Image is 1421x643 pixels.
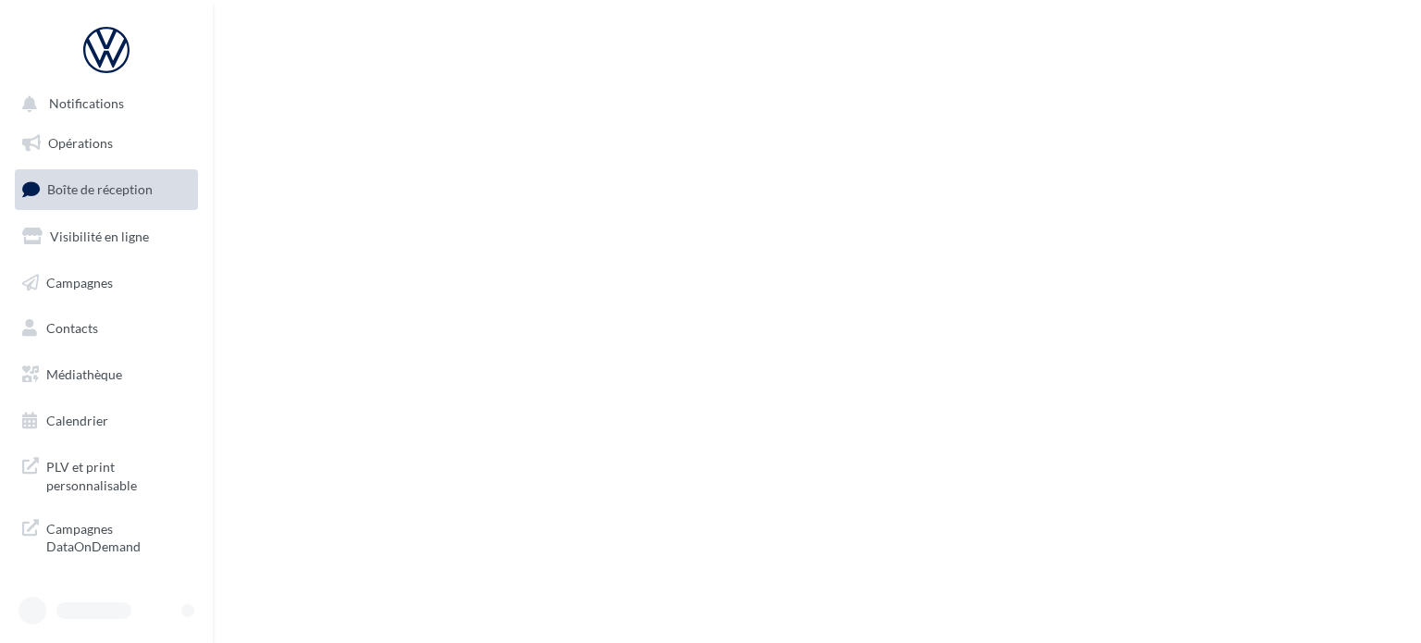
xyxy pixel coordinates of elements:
[11,355,202,394] a: Médiathèque
[11,169,202,209] a: Boîte de réception
[11,264,202,303] a: Campagnes
[11,309,202,348] a: Contacts
[47,181,153,197] span: Boîte de réception
[48,135,113,151] span: Opérations
[11,402,202,440] a: Calendrier
[46,274,113,290] span: Campagnes
[50,229,149,244] span: Visibilité en ligne
[11,447,202,501] a: PLV et print personnalisable
[46,454,191,494] span: PLV et print personnalisable
[49,96,124,112] span: Notifications
[46,320,98,336] span: Contacts
[11,124,202,163] a: Opérations
[46,516,191,556] span: Campagnes DataOnDemand
[46,413,108,428] span: Calendrier
[11,509,202,563] a: Campagnes DataOnDemand
[11,217,202,256] a: Visibilité en ligne
[46,366,122,382] span: Médiathèque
